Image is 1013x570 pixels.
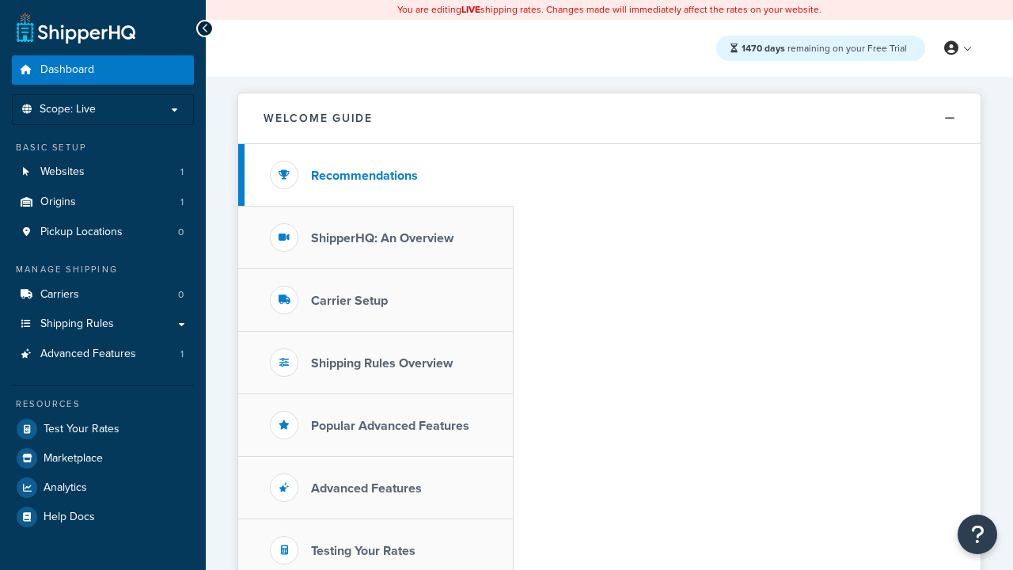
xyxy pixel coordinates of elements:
[40,226,123,239] span: Pickup Locations
[40,165,85,179] span: Websites
[44,423,120,436] span: Test Your Rates
[311,356,453,370] h3: Shipping Rules Overview
[12,340,194,369] li: Advanced Features
[12,444,194,473] a: Marketplace
[311,419,469,433] h3: Popular Advanced Features
[311,169,418,183] h3: Recommendations
[40,348,136,361] span: Advanced Features
[311,231,453,245] h3: ShipperHQ: An Overview
[238,93,981,144] button: Welcome Guide
[12,310,194,339] a: Shipping Rules
[12,218,194,247] li: Pickup Locations
[180,165,184,179] span: 1
[40,63,94,77] span: Dashboard
[180,196,184,209] span: 1
[958,515,997,554] button: Open Resource Center
[40,103,96,116] span: Scope: Live
[40,317,114,331] span: Shipping Rules
[180,348,184,361] span: 1
[12,218,194,247] a: Pickup Locations0
[12,503,194,531] a: Help Docs
[12,340,194,369] a: Advanced Features1
[12,473,194,502] a: Analytics
[12,397,194,411] div: Resources
[311,544,415,558] h3: Testing Your Rates
[178,226,184,239] span: 0
[12,188,194,217] a: Origins1
[742,41,785,55] strong: 1470 days
[12,55,194,85] a: Dashboard
[40,196,76,209] span: Origins
[311,481,422,496] h3: Advanced Features
[12,263,194,276] div: Manage Shipping
[12,141,194,154] div: Basic Setup
[44,452,103,465] span: Marketplace
[12,280,194,310] li: Carriers
[12,158,194,187] a: Websites1
[12,280,194,310] a: Carriers0
[12,188,194,217] li: Origins
[311,294,388,308] h3: Carrier Setup
[12,158,194,187] li: Websites
[40,288,79,302] span: Carriers
[742,41,907,55] span: remaining on your Free Trial
[178,288,184,302] span: 0
[12,415,194,443] a: Test Your Rates
[44,481,87,495] span: Analytics
[264,112,373,124] h2: Welcome Guide
[44,511,95,524] span: Help Docs
[461,2,480,17] b: LIVE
